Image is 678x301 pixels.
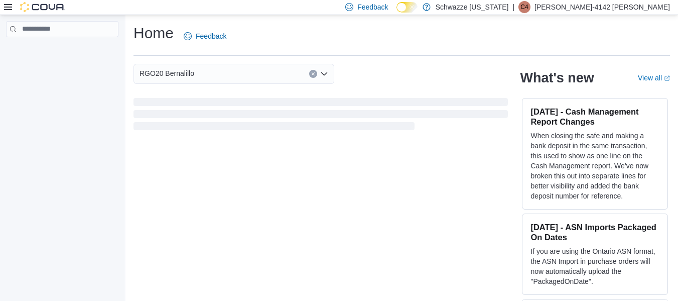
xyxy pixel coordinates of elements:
h2: What's new [520,70,594,86]
h3: [DATE] - ASN Imports Packaged On Dates [530,222,659,242]
div: Cindy-4142 Aguilar [518,1,530,13]
span: Feedback [196,31,226,41]
h1: Home [133,23,174,43]
p: Schwazze [US_STATE] [436,1,509,13]
span: Feedback [357,2,388,12]
nav: Complex example [6,39,118,63]
span: RGO20 Bernalillo [140,67,194,79]
h3: [DATE] - Cash Management Report Changes [530,107,659,127]
a: View allExternal link [638,74,670,82]
span: C4 [520,1,528,13]
img: Cova [20,2,65,12]
button: Open list of options [320,70,328,78]
p: | [512,1,514,13]
input: Dark Mode [396,2,418,13]
p: [PERSON_NAME]-4142 [PERSON_NAME] [534,1,670,13]
a: Feedback [180,26,230,46]
button: Clear input [309,70,317,78]
p: When closing the safe and making a bank deposit in the same transaction, this used to show as one... [530,131,659,201]
p: If you are using the Ontario ASN format, the ASN Import in purchase orders will now automatically... [530,246,659,286]
svg: External link [664,75,670,81]
span: Loading [133,100,508,132]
